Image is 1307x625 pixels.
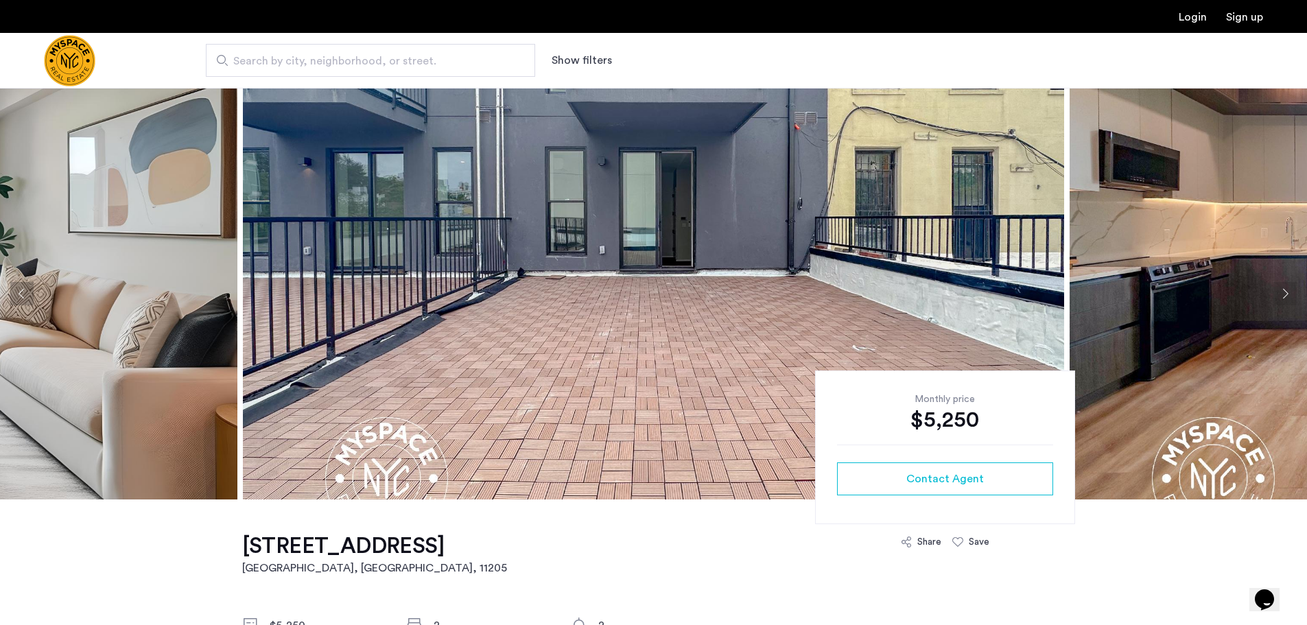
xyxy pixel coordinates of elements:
h1: [STREET_ADDRESS] [242,532,507,560]
div: Share [917,535,941,549]
div: $5,250 [837,406,1053,434]
h2: [GEOGRAPHIC_DATA], [GEOGRAPHIC_DATA] , 11205 [242,560,507,576]
button: Show or hide filters [552,52,612,69]
button: Previous apartment [10,282,34,305]
img: logo [44,35,95,86]
img: apartment [243,88,1064,499]
a: [STREET_ADDRESS][GEOGRAPHIC_DATA], [GEOGRAPHIC_DATA], 11205 [242,532,507,576]
button: button [837,462,1053,495]
span: Search by city, neighborhood, or street. [233,53,497,69]
a: Login [1179,12,1207,23]
iframe: chat widget [1249,570,1293,611]
a: Cazamio Logo [44,35,95,86]
input: Apartment Search [206,44,535,77]
div: Monthly price [837,392,1053,406]
div: Save [969,535,989,549]
button: Next apartment [1273,282,1297,305]
a: Registration [1226,12,1263,23]
span: Contact Agent [906,471,984,487]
